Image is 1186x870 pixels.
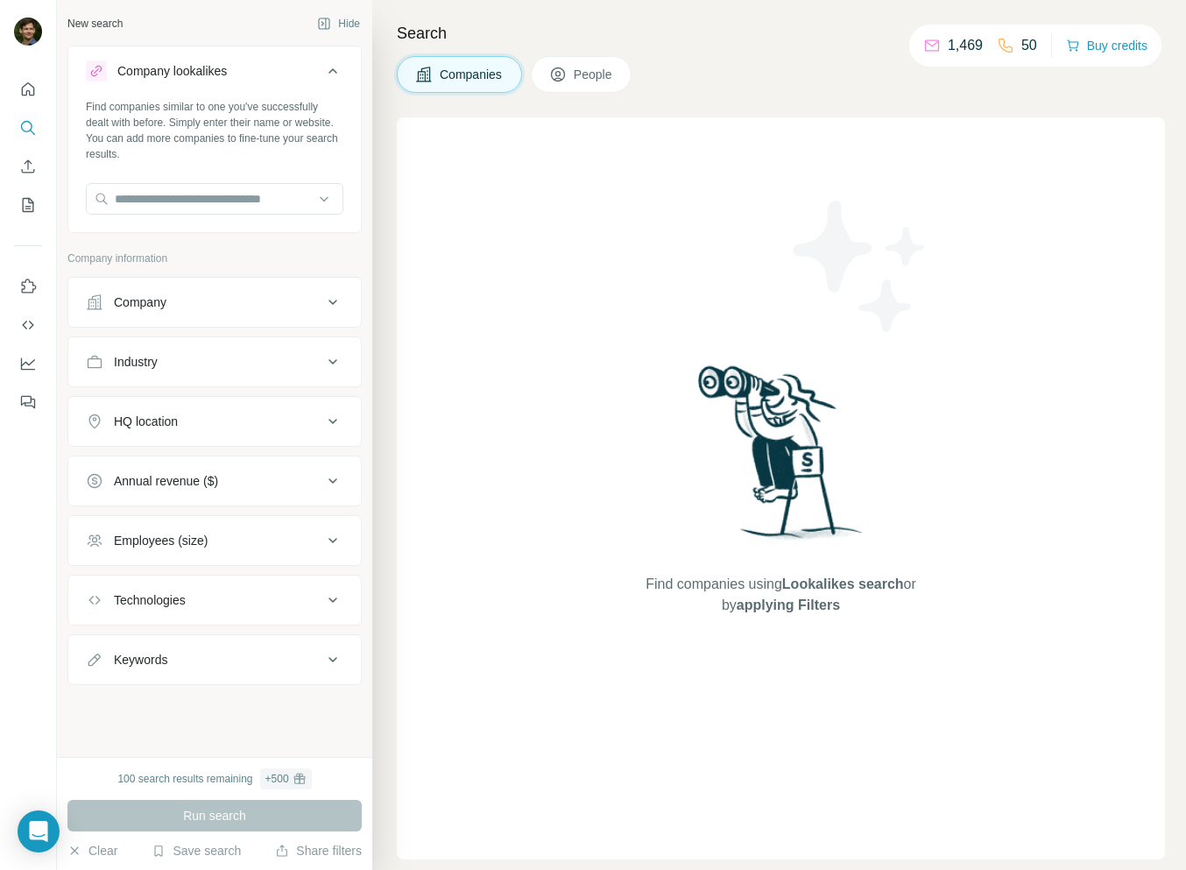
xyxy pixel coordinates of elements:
button: Search [14,112,42,144]
p: 1,469 [948,35,983,56]
img: Surfe Illustration - Stars [781,187,939,345]
p: Company information [67,251,362,266]
span: applying Filters [737,598,840,612]
div: 100 search results remaining [117,768,311,789]
button: Company lookalikes [68,50,361,99]
button: Quick start [14,74,42,105]
div: Company lookalikes [117,62,227,80]
button: My lists [14,189,42,221]
span: Find companies using or by [640,574,921,616]
button: HQ location [68,400,361,442]
button: Use Surfe API [14,309,42,341]
button: Feedback [14,386,42,418]
p: 50 [1021,35,1037,56]
button: Keywords [68,639,361,681]
button: Share filters [275,842,362,859]
button: Save search [152,842,241,859]
img: Avatar [14,18,42,46]
span: Companies [440,66,504,83]
span: People [574,66,614,83]
button: Use Surfe on LinkedIn [14,271,42,302]
button: Employees (size) [68,520,361,562]
div: Find companies similar to one you've successfully dealt with before. Simply enter their name or w... [86,99,343,162]
div: Annual revenue ($) [114,472,218,490]
div: Industry [114,353,158,371]
img: Surfe Illustration - Woman searching with binoculars [690,361,872,556]
button: Industry [68,341,361,383]
button: Dashboard [14,348,42,379]
span: Lookalikes search [782,576,904,591]
button: Enrich CSV [14,151,42,182]
div: + 500 [265,771,289,787]
div: Open Intercom Messenger [18,810,60,852]
div: HQ location [114,413,178,430]
div: Employees (size) [114,532,208,549]
div: Company [114,294,166,311]
h4: Search [397,21,1165,46]
button: Annual revenue ($) [68,460,361,502]
button: Company [68,281,361,323]
button: Technologies [68,579,361,621]
div: Technologies [114,591,186,609]
div: New search [67,16,123,32]
button: Clear [67,842,117,859]
button: Hide [305,11,372,37]
div: Keywords [114,651,167,668]
button: Buy credits [1066,33,1147,58]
